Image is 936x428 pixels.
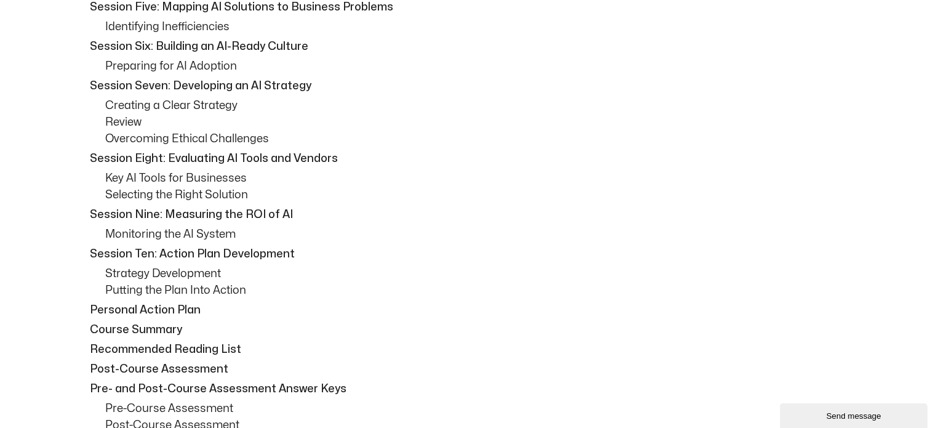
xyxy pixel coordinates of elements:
[105,282,850,299] p: Putting the Plan Into Action
[90,361,847,378] p: Post-Course Assessment
[90,38,847,55] p: Session Six: Building an AI-Ready Culture
[90,246,847,262] p: Session Ten: Action Plan Development
[105,187,850,203] p: Selecting the Right Solution
[780,401,930,428] iframe: chat widget
[105,114,850,131] p: Review
[105,97,850,114] p: Creating a Clear Strategy
[90,302,847,318] p: Personal Action Plan
[105,131,850,147] p: Overcoming Ethical Challenges
[105,170,850,187] p: Key AI Tools for Businesses
[90,381,847,397] p: Pre- and Post-Course Assessment Answer Keys
[90,206,847,223] p: Session Nine: Measuring the ROI of AI
[105,18,850,35] p: Identifying Inefficiencies
[105,226,850,243] p: Monitoring the AI System
[90,78,847,94] p: Session Seven: Developing an AI Strategy
[105,400,850,417] p: Pre-Course Assessment
[105,58,850,75] p: Preparing for AI Adoption
[105,265,850,282] p: Strategy Development
[90,150,847,167] p: Session Eight: Evaluating AI Tools and Vendors
[90,341,847,358] p: Recommended Reading List
[90,321,847,338] p: Course Summary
